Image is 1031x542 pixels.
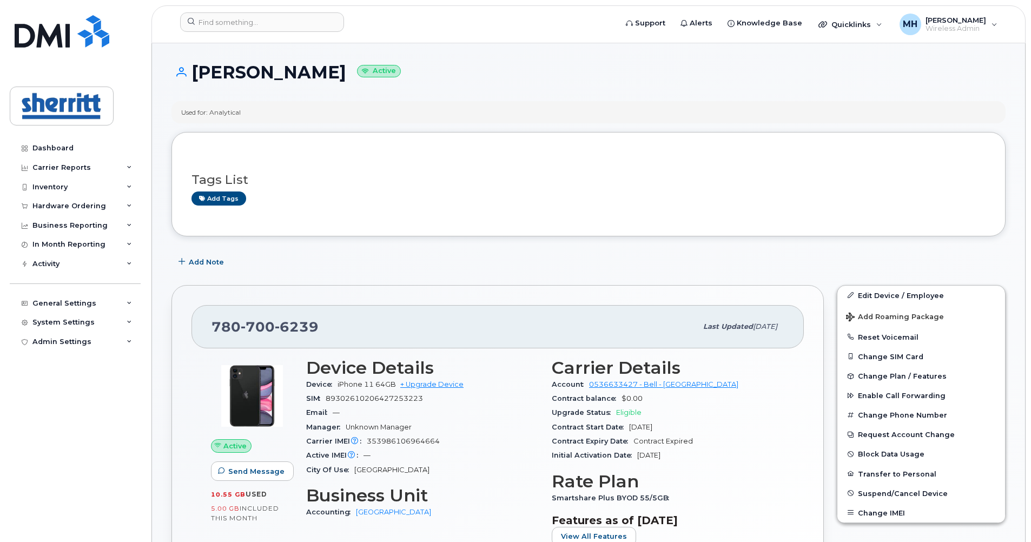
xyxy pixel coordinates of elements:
img: iPhone_11.jpg [220,363,285,428]
a: Edit Device / Employee [837,286,1005,305]
a: 0536633427 - Bell - [GEOGRAPHIC_DATA] [589,380,738,388]
span: [DATE] [637,451,660,459]
button: Change SIM Card [837,347,1005,366]
span: — [333,408,340,417]
span: Eligible [616,408,642,417]
span: Contract Start Date [552,423,629,431]
span: [GEOGRAPHIC_DATA] [354,466,429,474]
button: Suspend/Cancel Device [837,484,1005,503]
span: Active IMEI [306,451,364,459]
button: Reset Voicemail [837,327,1005,347]
h3: Features as of [DATE] [552,514,784,527]
a: + Upgrade Device [400,380,464,388]
button: Enable Call Forwarding [837,386,1005,405]
span: View All Features [561,531,627,541]
span: 5.00 GB [211,505,240,512]
span: City Of Use [306,466,354,474]
span: 700 [241,319,275,335]
button: Add Note [171,253,233,272]
button: Change Phone Number [837,405,1005,425]
span: 10.55 GB [211,491,246,498]
span: Smartshare Plus BYOD 55/5GB [552,494,675,502]
span: Last updated [703,322,753,331]
span: Email [306,408,333,417]
h3: Business Unit [306,486,539,505]
span: Upgrade Status [552,408,616,417]
button: Add Roaming Package [837,305,1005,327]
span: SIM [306,394,326,402]
span: Add Note [189,257,224,267]
span: Accounting [306,508,356,516]
span: Send Message [228,466,285,477]
span: Unknown Manager [346,423,412,431]
div: Used for: Analytical [181,108,241,117]
span: 6239 [275,319,319,335]
button: Change IMEI [837,503,1005,523]
button: Change Plan / Features [837,366,1005,386]
small: Active [357,65,401,77]
span: Initial Activation Date [552,451,637,459]
span: — [364,451,371,459]
span: Account [552,380,589,388]
span: 353986106964664 [367,437,440,445]
button: Block Data Usage [837,444,1005,464]
span: Device [306,380,338,388]
button: Request Account Change [837,425,1005,444]
span: $0.00 [622,394,643,402]
span: used [246,490,267,498]
h3: Device Details [306,358,539,378]
span: Active [223,441,247,451]
span: included this month [211,504,279,522]
h1: [PERSON_NAME] [171,63,1006,82]
span: 780 [212,319,319,335]
a: Add tags [191,191,246,205]
span: Enable Call Forwarding [858,392,946,400]
h3: Rate Plan [552,472,784,491]
span: iPhone 11 64GB [338,380,396,388]
span: Contract Expired [633,437,693,445]
span: Contract balance [552,394,622,402]
span: 89302610206427253223 [326,394,423,402]
span: [DATE] [753,322,777,331]
span: Add Roaming Package [846,313,944,323]
span: [DATE] [629,423,652,431]
span: Manager [306,423,346,431]
span: Suspend/Cancel Device [858,489,948,497]
span: Change Plan / Features [858,372,947,380]
h3: Carrier Details [552,358,784,378]
button: Send Message [211,461,294,481]
button: Transfer to Personal [837,464,1005,484]
span: Carrier IMEI [306,437,367,445]
h3: Tags List [191,173,986,187]
span: Contract Expiry Date [552,437,633,445]
a: [GEOGRAPHIC_DATA] [356,508,431,516]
